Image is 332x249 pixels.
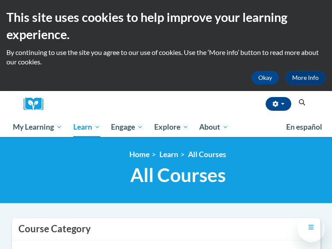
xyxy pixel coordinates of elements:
a: About [194,117,234,137]
a: Home [129,150,150,159]
span: About [199,122,228,132]
a: Learn [68,117,106,137]
div: Main menu [6,117,328,137]
button: Account Settings [266,97,291,111]
a: Learn [159,150,178,159]
a: More Info [285,71,326,85]
p: By continuing to use the site you agree to our use of cookies. Use the ‘More info’ button to read... [6,48,326,67]
a: Cox Campus [24,97,49,111]
span: My Learning [13,122,62,132]
button: Search [296,97,308,108]
span: En español [286,122,322,131]
span: Engage [111,122,143,132]
a: En español [281,118,328,136]
span: All Courses [130,164,226,186]
img: Logo brand [24,97,49,111]
h2: This site uses cookies to help improve your learning experience. [6,9,326,43]
a: Engage [105,117,149,137]
h3: Course Category [18,222,91,236]
span: Learn [73,122,100,132]
a: All Courses [188,150,226,159]
a: Explore [149,117,194,137]
a: My Learning [7,117,68,137]
span: Explore [154,122,188,132]
iframe: Button to launch messaging window [298,215,325,242]
button: Okay [251,71,279,85]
